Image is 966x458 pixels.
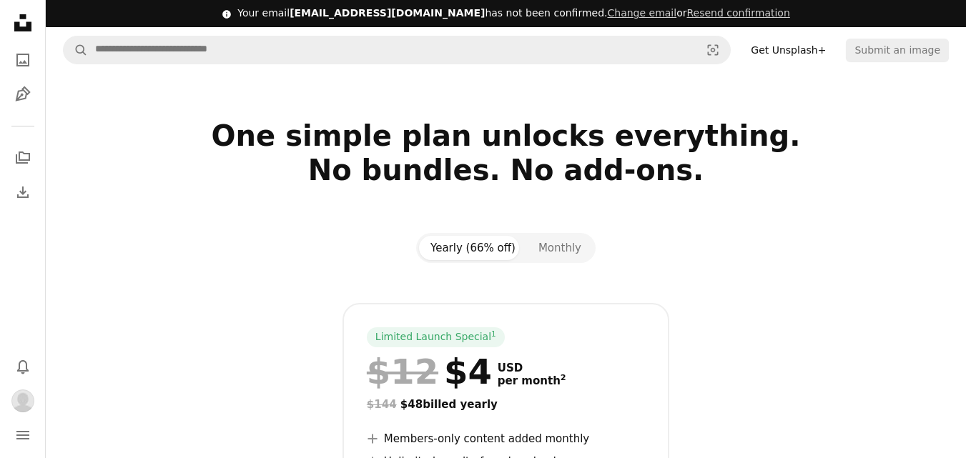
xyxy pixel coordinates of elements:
span: [EMAIL_ADDRESS][DOMAIN_NAME] [290,7,485,19]
a: Change email [607,7,676,19]
form: Find visuals sitewide [63,36,731,64]
a: Home — Unsplash [9,9,37,40]
div: $4 [367,353,492,390]
button: Notifications [9,352,37,381]
button: Menu [9,421,37,449]
sup: 1 [491,329,496,338]
button: Monthly [527,236,593,260]
a: 2 [558,374,569,387]
button: Submit an image [846,39,949,61]
span: or [607,7,789,19]
img: Avatar of user muzammil arain [11,389,34,412]
span: per month [498,374,566,387]
span: $12 [367,353,438,390]
div: Your email has not been confirmed. [237,6,790,21]
a: Download History [9,178,37,206]
a: 1 [488,330,499,344]
h2: One simple plan unlocks everything. No bundles. No add-ons. [63,119,949,221]
li: Members-only content added monthly [367,430,645,447]
button: Visual search [696,36,730,64]
a: Illustrations [9,80,37,109]
sup: 2 [561,373,566,382]
div: $48 billed yearly [367,396,645,413]
div: Limited Launch Special [367,327,505,347]
a: Collections [9,144,37,172]
a: Get Unsplash+ [742,39,834,61]
button: Profile [9,387,37,415]
button: Search Unsplash [64,36,88,64]
span: $144 [367,398,397,411]
button: Yearly (66% off) [419,236,527,260]
span: USD [498,362,566,374]
button: Resend confirmation [686,6,789,21]
a: Photos [9,46,37,74]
